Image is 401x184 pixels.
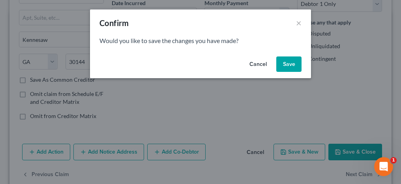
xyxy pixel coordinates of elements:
button: Cancel [243,56,273,72]
iframe: Intercom live chat [374,157,393,176]
button: × [296,18,302,28]
button: Save [276,56,302,72]
div: Confirm [99,17,129,28]
span: 1 [390,157,397,163]
p: Would you like to save the changes you have made? [99,36,302,45]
